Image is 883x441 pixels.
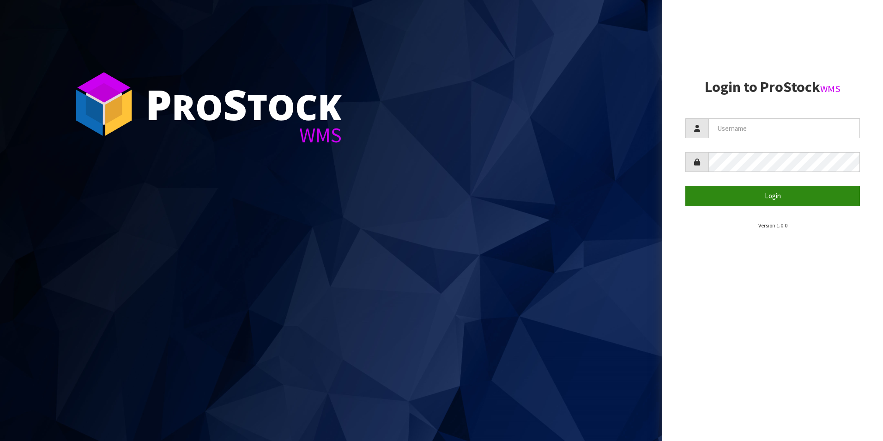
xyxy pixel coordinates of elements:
[685,79,860,95] h2: Login to ProStock
[223,76,247,132] span: S
[69,69,139,139] img: ProStock Cube
[145,83,342,125] div: ro tock
[758,222,787,229] small: Version 1.0.0
[708,118,860,138] input: Username
[820,83,841,95] small: WMS
[145,125,342,146] div: WMS
[685,186,860,206] button: Login
[145,76,172,132] span: P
